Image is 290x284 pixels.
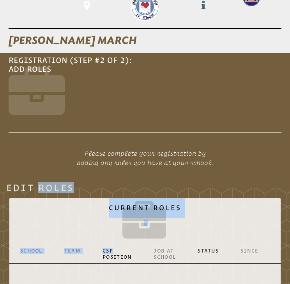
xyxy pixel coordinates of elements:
p: School [20,248,42,254]
p: Since [240,248,259,254]
p: Job at School [154,248,176,261]
p: Status [198,248,219,254]
p: CSF Position [103,248,132,261]
span: [PERSON_NAME] March [9,34,137,47]
p: Team [64,248,81,254]
h2: Current Roles [16,198,274,245]
p: Please complete your registration by adding any roles you have at your school. [17,146,273,171]
legend: Edit Roles [6,183,74,192]
h1: Registration (Step #2 of 2): Add Roles [9,56,281,133]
